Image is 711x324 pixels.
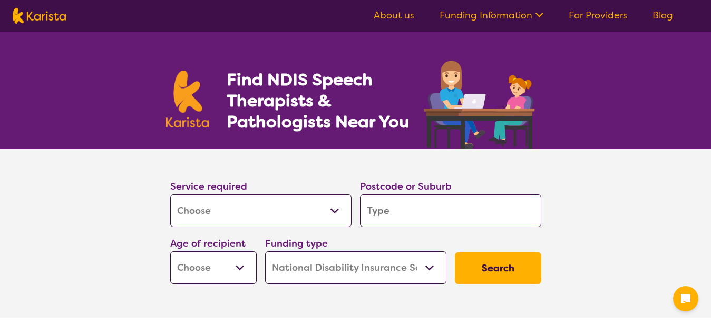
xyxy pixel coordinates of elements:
a: About us [374,9,414,22]
a: Blog [652,9,673,22]
label: Service required [170,180,247,193]
img: speech-therapy [415,57,546,149]
input: Type [360,194,541,227]
label: Funding type [265,237,328,250]
h1: Find NDIS Speech Therapists & Pathologists Near You [227,69,422,132]
img: Karista logo [13,8,66,24]
a: Funding Information [440,9,543,22]
label: Age of recipient [170,237,246,250]
a: For Providers [569,9,627,22]
img: Karista logo [166,71,209,127]
label: Postcode or Suburb [360,180,452,193]
button: Search [455,252,541,284]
